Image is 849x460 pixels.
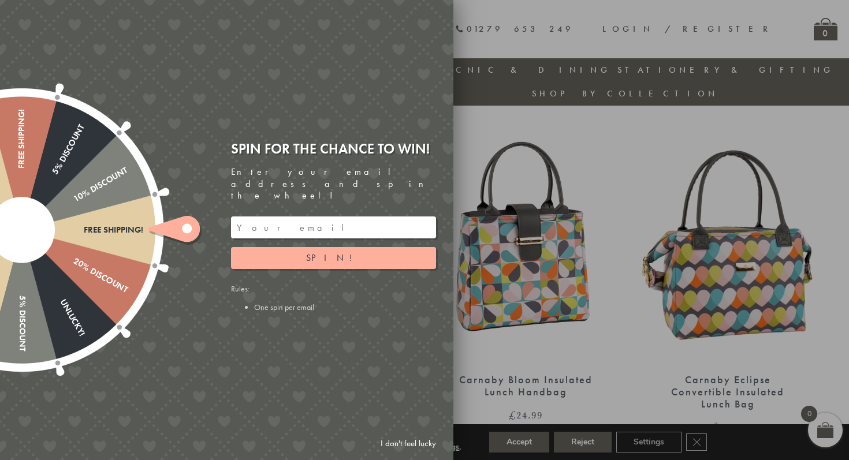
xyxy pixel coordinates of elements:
div: 5% Discount [17,230,27,351]
div: 10% Discount [19,165,129,234]
span: Spin! [306,252,361,264]
li: One spin per email [254,302,436,312]
button: Spin! [231,247,436,269]
div: Free shipping! [17,109,27,230]
a: I don't feel lucky [375,433,442,454]
div: 5% Discount [17,122,87,232]
input: Your email [231,216,436,238]
div: Free shipping! [22,225,143,235]
div: Rules: [231,283,436,312]
div: 20% Discount [19,226,129,295]
div: Enter your email address and spin the wheel! [231,166,436,202]
div: Unlucky! [17,227,87,337]
div: Spin for the chance to win! [231,140,436,158]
